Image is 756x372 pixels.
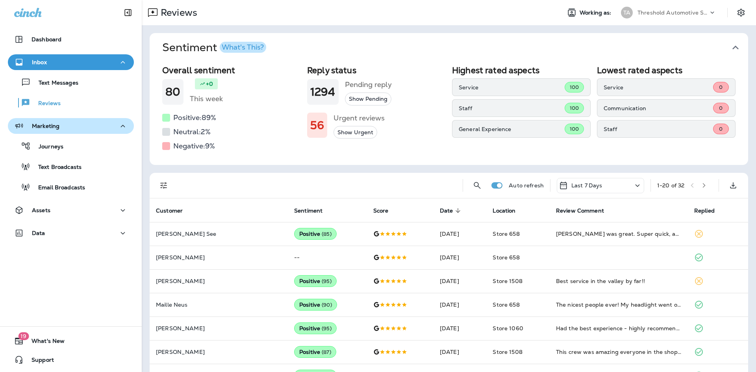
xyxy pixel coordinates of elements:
[322,325,332,332] span: ( 95 )
[334,112,385,124] h5: Urgent reviews
[156,207,193,214] span: Customer
[162,41,266,54] h1: Sentiment
[294,299,337,311] div: Positive
[156,254,282,261] p: [PERSON_NAME]
[322,349,331,355] span: ( 87 )
[117,5,139,20] button: Collapse Sidebar
[570,84,579,91] span: 100
[156,207,183,214] span: Customer
[8,225,134,241] button: Data
[637,9,708,16] p: Threshold Automotive Service dba Grease Monkey
[30,164,82,171] p: Text Broadcasts
[32,230,45,236] p: Data
[31,143,63,151] p: Journeys
[156,302,282,308] p: Maille Neus
[294,228,337,240] div: Positive
[156,325,282,331] p: [PERSON_NAME]
[556,230,682,238] div: Matthew was great. Super quick, as always.
[8,202,134,218] button: Assets
[24,357,54,366] span: Support
[719,126,723,132] span: 0
[580,9,613,16] span: Working as:
[493,230,519,237] span: Store 658
[493,207,515,214] span: Location
[604,84,713,91] p: Service
[322,302,332,308] span: ( 90 )
[556,301,682,309] div: The nicest people ever! My headlight went out and Auto Zone refused to replace them because you h...
[604,126,713,132] p: Staff
[18,332,29,340] span: 19
[156,33,754,62] button: SentimentWhat's This?
[173,140,215,152] h5: Negative: 9 %
[8,138,134,154] button: Journeys
[604,105,713,111] p: Communication
[657,182,684,189] div: 1 - 20 of 32
[597,65,736,75] h2: Lowest rated aspects
[493,301,519,308] span: Store 658
[156,231,282,237] p: [PERSON_NAME] See
[322,278,332,285] span: ( 95 )
[509,182,544,189] p: Auto refresh
[570,105,579,111] span: 100
[459,126,565,132] p: General Experience
[8,118,134,134] button: Marketing
[345,93,391,105] button: Show Pending
[373,207,399,214] span: Score
[8,94,134,111] button: Reviews
[310,119,324,132] h1: 56
[345,78,392,91] h5: Pending reply
[8,333,134,349] button: 19What's New
[556,207,604,214] span: Review Comment
[206,80,213,88] p: +0
[162,65,301,75] h2: Overall sentiment
[156,349,282,355] p: [PERSON_NAME]
[459,84,565,91] p: Service
[24,338,65,347] span: What's New
[570,126,579,132] span: 100
[31,80,78,87] p: Text Messages
[725,178,741,193] button: Export as CSV
[493,278,522,285] span: Store 1508
[440,207,463,214] span: Date
[220,42,266,53] button: What's This?
[32,59,47,65] p: Inbox
[469,178,485,193] button: Search Reviews
[493,207,526,214] span: Location
[322,231,332,237] span: ( 85 )
[294,207,333,214] span: Sentiment
[294,275,337,287] div: Positive
[8,31,134,47] button: Dashboard
[556,277,682,285] div: Best service in the valley by far!!
[156,278,282,284] p: [PERSON_NAME]
[294,322,337,334] div: Positive
[434,340,487,364] td: [DATE]
[30,184,85,192] p: Email Broadcasts
[373,207,389,214] span: Score
[719,84,723,91] span: 0
[556,207,614,214] span: Review Comment
[8,74,134,91] button: Text Messages
[556,324,682,332] div: Had the best experience - highly recommended. Amber, who got me set up was incredible. Joseph ans...
[32,207,50,213] p: Assets
[157,7,197,19] p: Reviews
[8,179,134,195] button: Email Broadcasts
[294,207,322,214] span: Sentiment
[434,293,487,316] td: [DATE]
[307,65,446,75] h2: Reply status
[173,126,211,138] h5: Neutral: 2 %
[222,44,264,51] div: What's This?
[8,158,134,175] button: Text Broadcasts
[8,352,134,368] button: Support
[150,62,748,165] div: SentimentWhat's This?
[32,123,59,129] p: Marketing
[621,7,633,19] div: TA
[434,222,487,246] td: [DATE]
[434,316,487,340] td: [DATE]
[440,207,453,214] span: Date
[434,246,487,269] td: [DATE]
[288,246,367,269] td: --
[493,254,519,261] span: Store 658
[173,111,216,124] h5: Positive: 89 %
[334,126,377,139] button: Show Urgent
[493,348,522,355] span: Store 1508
